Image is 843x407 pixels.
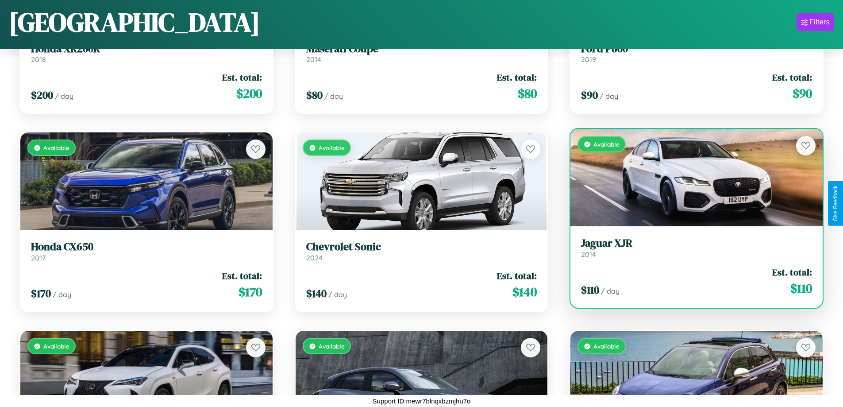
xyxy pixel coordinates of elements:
a: Honda CX6502017 [31,240,262,262]
span: Est. total: [772,266,812,279]
span: $ 110 [581,283,599,297]
div: Filters [809,18,830,27]
span: Est. total: [497,71,537,84]
p: Support ID: mewr7blnqxbzmjhu7o [373,395,471,407]
h3: Maserati Coupe [306,43,537,55]
div: Give Feedback [832,186,839,221]
span: $ 140 [512,283,537,301]
a: Maserati Coupe2014 [306,43,537,64]
span: / day [53,290,71,299]
span: Available [319,144,345,151]
h3: Honda CX650 [31,240,262,253]
span: $ 170 [239,283,262,301]
span: $ 200 [236,85,262,102]
span: / day [600,92,618,101]
h3: Jaguar XJR [581,237,812,250]
a: Ford P6002019 [581,43,812,64]
span: / day [328,290,347,299]
span: $ 90 [793,85,812,102]
h3: Ford P600 [581,43,812,55]
span: Available [43,342,69,350]
span: / day [55,92,73,101]
h3: Honda XR200R [31,43,262,55]
span: $ 80 [306,88,323,102]
span: Est. total: [222,71,262,84]
span: 2017 [31,253,46,262]
span: Est. total: [497,269,537,282]
button: Filters [797,13,834,31]
a: Chevrolet Sonic2024 [306,240,537,262]
a: Honda XR200R2018 [31,43,262,64]
span: Est. total: [772,71,812,84]
span: $ 170 [31,286,51,301]
span: Available [593,140,620,148]
span: Available [319,342,345,350]
a: Jaguar XJR2014 [581,237,812,259]
h3: Chevrolet Sonic [306,240,537,253]
span: Available [43,144,69,151]
span: 2014 [581,250,596,259]
span: / day [324,92,343,101]
h1: [GEOGRAPHIC_DATA] [9,4,260,40]
span: $ 200 [31,88,53,102]
span: 2024 [306,253,323,262]
span: 2014 [306,55,321,64]
span: $ 140 [306,286,327,301]
span: / day [601,287,620,295]
span: Available [593,342,620,350]
span: $ 80 [518,85,537,102]
span: Est. total: [222,269,262,282]
span: 2018 [31,55,46,64]
span: $ 90 [581,88,598,102]
span: $ 110 [790,279,812,297]
span: 2019 [581,55,596,64]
